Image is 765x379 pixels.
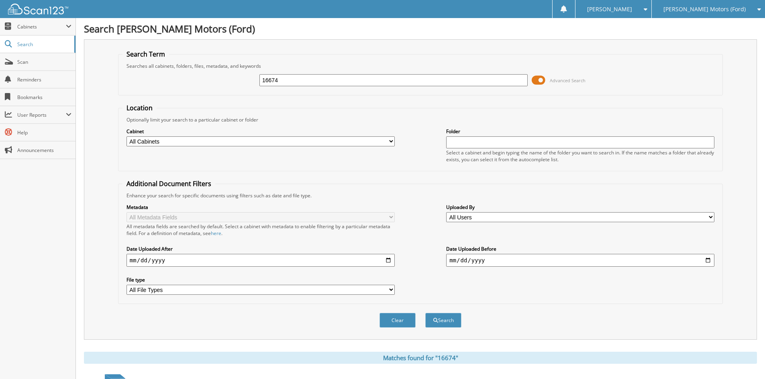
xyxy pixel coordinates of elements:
[446,128,714,135] label: Folder
[425,313,461,328] button: Search
[446,149,714,163] div: Select a cabinet and begin typing the name of the folder you want to search in. If the name match...
[122,50,169,59] legend: Search Term
[446,254,714,267] input: end
[17,23,66,30] span: Cabinets
[17,94,71,101] span: Bookmarks
[446,245,714,252] label: Date Uploaded Before
[211,230,221,237] a: here
[725,340,765,379] iframe: Chat Widget
[379,313,416,328] button: Clear
[122,63,718,69] div: Searches all cabinets, folders, files, metadata, and keywords
[663,7,746,12] span: [PERSON_NAME] Motors (Ford)
[8,4,68,14] img: scan123-logo-white.svg
[122,116,718,123] div: Optionally limit your search to a particular cabinet or folder
[84,352,757,364] div: Matches found for "16674"
[122,179,215,188] legend: Additional Document Filters
[17,147,71,154] span: Announcements
[587,7,632,12] span: [PERSON_NAME]
[84,22,757,35] h1: Search [PERSON_NAME] Motors (Ford)
[126,245,395,252] label: Date Uploaded After
[446,204,714,211] label: Uploaded By
[126,128,395,135] label: Cabinet
[17,111,66,118] span: User Reports
[17,59,71,65] span: Scan
[126,254,395,267] input: start
[126,204,395,211] label: Metadata
[122,103,157,112] legend: Location
[122,192,718,199] div: Enhance your search for specific documents using filters such as date and file type.
[126,223,395,237] div: All metadata fields are searched by default. Select a cabinet with metadata to enable filtering b...
[126,276,395,283] label: File type
[550,77,585,83] span: Advanced Search
[17,129,71,136] span: Help
[17,76,71,83] span: Reminders
[17,41,70,48] span: Search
